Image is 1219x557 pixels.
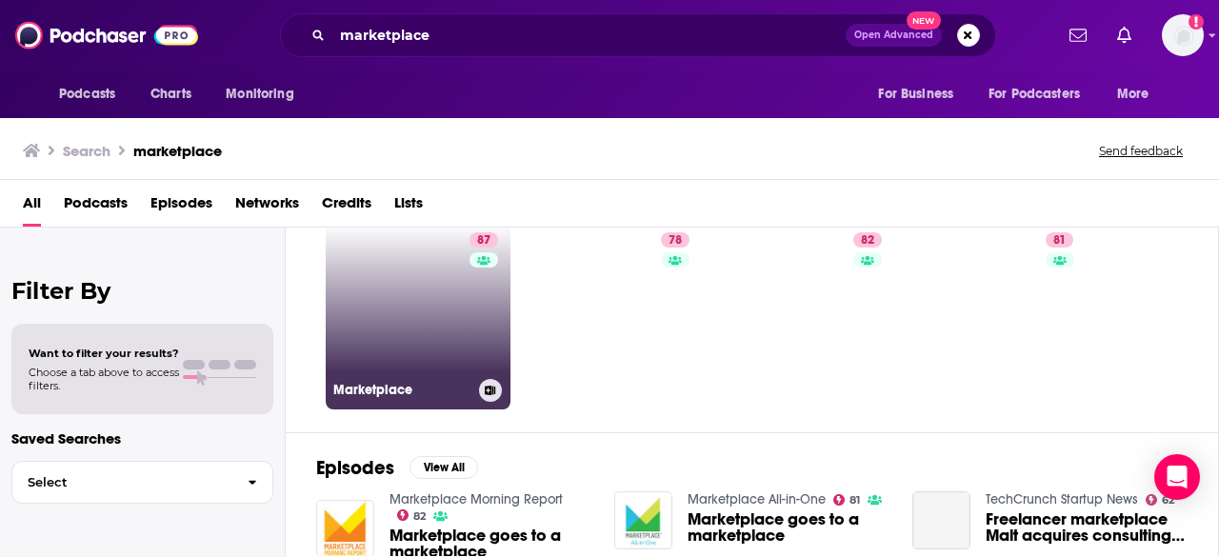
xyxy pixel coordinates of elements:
[316,456,394,480] h2: Episodes
[912,491,970,549] a: Freelancer marketplace Malt acquires consulting marketplace Comatch
[833,494,861,506] a: 81
[394,188,423,227] a: Lists
[413,512,426,521] span: 82
[1093,143,1189,159] button: Send feedback
[226,81,293,108] span: Monitoring
[46,76,140,112] button: open menu
[661,232,689,248] a: 78
[986,491,1138,507] a: TechCrunch Startup News
[986,511,1188,544] a: Freelancer marketplace Malt acquires consulting marketplace Comatch
[976,76,1108,112] button: open menu
[1117,81,1149,108] span: More
[688,511,889,544] a: Marketplace goes to a marketplace
[861,231,874,250] span: 82
[1162,14,1204,56] img: User Profile
[853,232,882,248] a: 82
[11,429,273,448] p: Saved Searches
[133,142,222,160] h3: marketplace
[326,225,510,409] a: 87Marketplace
[688,491,826,507] a: Marketplace All-in-One
[1154,454,1200,500] div: Open Intercom Messenger
[849,496,860,505] span: 81
[614,491,672,549] img: Marketplace goes to a marketplace
[316,456,478,480] a: EpisodesView All
[1162,14,1204,56] span: Logged in as emilyjherman
[477,231,490,250] span: 87
[397,509,427,521] a: 82
[1162,496,1174,505] span: 62
[138,76,203,112] a: Charts
[1162,14,1204,56] button: Show profile menu
[333,382,471,398] h3: Marketplace
[390,491,563,507] a: Marketplace Morning Report
[1109,19,1139,51] a: Show notifications dropdown
[854,30,933,40] span: Open Advanced
[410,456,478,479] button: View All
[29,366,179,392] span: Choose a tab above to access filters.
[11,277,273,305] h2: Filter By
[15,17,198,53] img: Podchaser - Follow, Share and Rate Podcasts
[150,188,212,227] a: Episodes
[59,81,115,108] span: Podcasts
[709,225,894,409] a: 82
[470,232,498,248] a: 87
[1046,232,1073,248] a: 81
[12,476,232,488] span: Select
[669,231,682,250] span: 78
[1053,231,1066,250] span: 81
[1062,19,1094,51] a: Show notifications dropdown
[150,81,191,108] span: Charts
[878,81,953,108] span: For Business
[1189,14,1204,30] svg: Add a profile image
[907,11,941,30] span: New
[23,188,41,227] a: All
[212,76,318,112] button: open menu
[29,347,179,360] span: Want to filter your results?
[11,461,273,504] button: Select
[1146,494,1175,506] a: 62
[902,225,1087,409] a: 81
[989,81,1080,108] span: For Podcasters
[322,188,371,227] a: Credits
[64,188,128,227] a: Podcasts
[518,225,703,409] a: 78
[332,20,846,50] input: Search podcasts, credits, & more...
[280,13,996,57] div: Search podcasts, credits, & more...
[63,142,110,160] h3: Search
[235,188,299,227] a: Networks
[865,76,977,112] button: open menu
[846,24,942,47] button: Open AdvancedNew
[1104,76,1173,112] button: open menu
